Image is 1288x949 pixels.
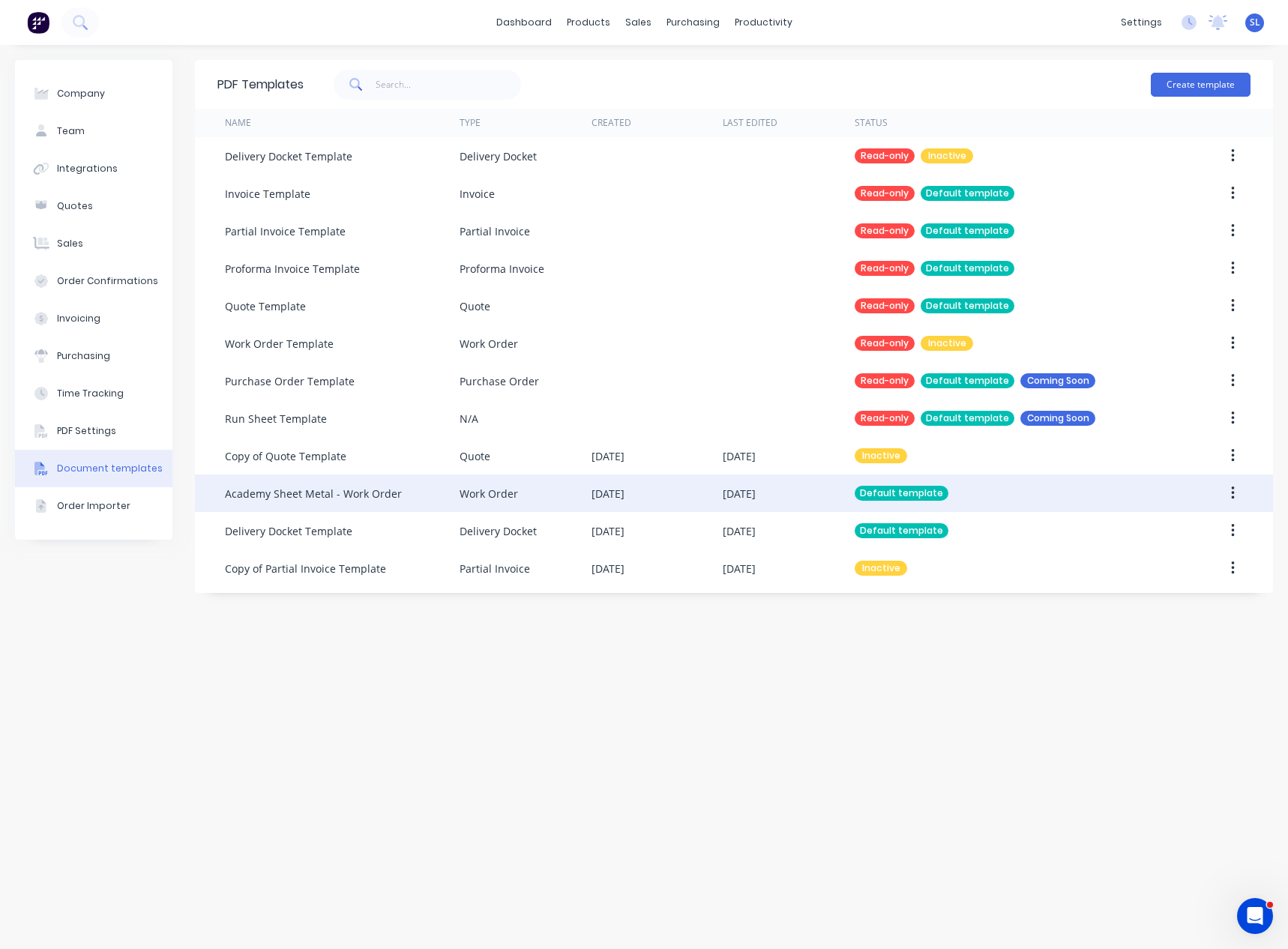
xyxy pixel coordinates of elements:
[723,448,756,464] div: [DATE]
[1020,373,1095,388] div: Coming Soon
[460,373,539,389] div: Purchase Order
[225,223,346,239] div: Partial Invoice Template
[57,274,158,288] div: Order Confirmations
[57,312,100,325] div: Invoicing
[57,237,83,250] div: Sales
[57,424,116,438] div: PDF Settings
[225,373,355,389] div: Purchase Order Template
[921,148,973,163] div: Inactive
[1113,11,1170,34] div: settings
[15,187,172,225] button: Quotes
[15,337,172,375] button: Purchasing
[460,336,518,352] div: Work Order
[460,298,490,314] div: Quote
[460,148,537,164] div: Delivery Docket
[225,561,386,576] div: Copy of Partial Invoice Template
[57,499,130,513] div: Order Importer
[1151,73,1251,97] button: Create template
[460,523,537,539] div: Delivery Docket
[618,11,659,34] div: sales
[592,448,625,464] div: [DATE]
[559,11,618,34] div: products
[57,387,124,400] div: Time Tracking
[855,561,907,576] div: Inactive
[592,486,625,501] div: [DATE]
[460,116,481,130] div: Type
[15,112,172,150] button: Team
[225,298,306,314] div: Quote Template
[225,336,334,352] div: Work Order Template
[460,411,478,427] div: N/A
[460,561,530,576] div: Partial Invoice
[921,336,973,351] div: Inactive
[855,336,915,351] div: Read-only
[855,186,915,201] div: Read-only
[15,225,172,262] button: Sales
[376,70,522,100] input: Search...
[57,124,85,138] div: Team
[15,75,172,112] button: Company
[592,523,625,539] div: [DATE]
[921,411,1014,426] div: Default template
[217,76,304,94] div: PDF Templates
[1237,898,1273,934] iframe: Intercom live chat
[592,561,625,576] div: [DATE]
[727,11,800,34] div: productivity
[57,349,110,363] div: Purchasing
[855,373,915,388] div: Read-only
[1250,16,1260,29] span: SL
[921,373,1014,388] div: Default template
[225,523,352,539] div: Delivery Docket Template
[921,186,1014,201] div: Default template
[659,11,727,34] div: purchasing
[855,223,915,238] div: Read-only
[921,223,1014,238] div: Default template
[225,411,327,427] div: Run Sheet Template
[225,148,352,164] div: Delivery Docket Template
[225,261,360,277] div: Proforma Invoice Template
[1020,411,1095,426] div: Coming Soon
[15,262,172,300] button: Order Confirmations
[15,300,172,337] button: Invoicing
[15,412,172,450] button: PDF Settings
[460,223,530,239] div: Partial Invoice
[15,487,172,525] button: Order Importer
[57,199,93,213] div: Quotes
[855,448,907,463] div: Inactive
[57,87,105,100] div: Company
[855,148,915,163] div: Read-only
[460,186,495,202] div: Invoice
[855,411,915,426] div: Read-only
[723,523,756,539] div: [DATE]
[460,486,518,501] div: Work Order
[489,11,559,34] a: dashboard
[15,375,172,412] button: Time Tracking
[15,450,172,487] button: Document templates
[460,261,544,277] div: Proforma Invoice
[225,448,346,464] div: Copy of Quote Template
[855,486,948,501] div: Default template
[723,116,777,130] div: Last Edited
[855,116,888,130] div: Status
[723,561,756,576] div: [DATE]
[723,486,756,501] div: [DATE]
[855,298,915,313] div: Read-only
[592,116,631,130] div: Created
[225,116,251,130] div: Name
[225,486,402,501] div: Academy Sheet Metal - Work Order
[855,261,915,276] div: Read-only
[855,523,948,538] div: Default template
[15,150,172,187] button: Integrations
[921,261,1014,276] div: Default template
[225,186,310,202] div: Invoice Template
[27,11,49,34] img: Factory
[57,462,163,475] div: Document templates
[460,448,490,464] div: Quote
[921,298,1014,313] div: Default template
[57,162,118,175] div: Integrations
